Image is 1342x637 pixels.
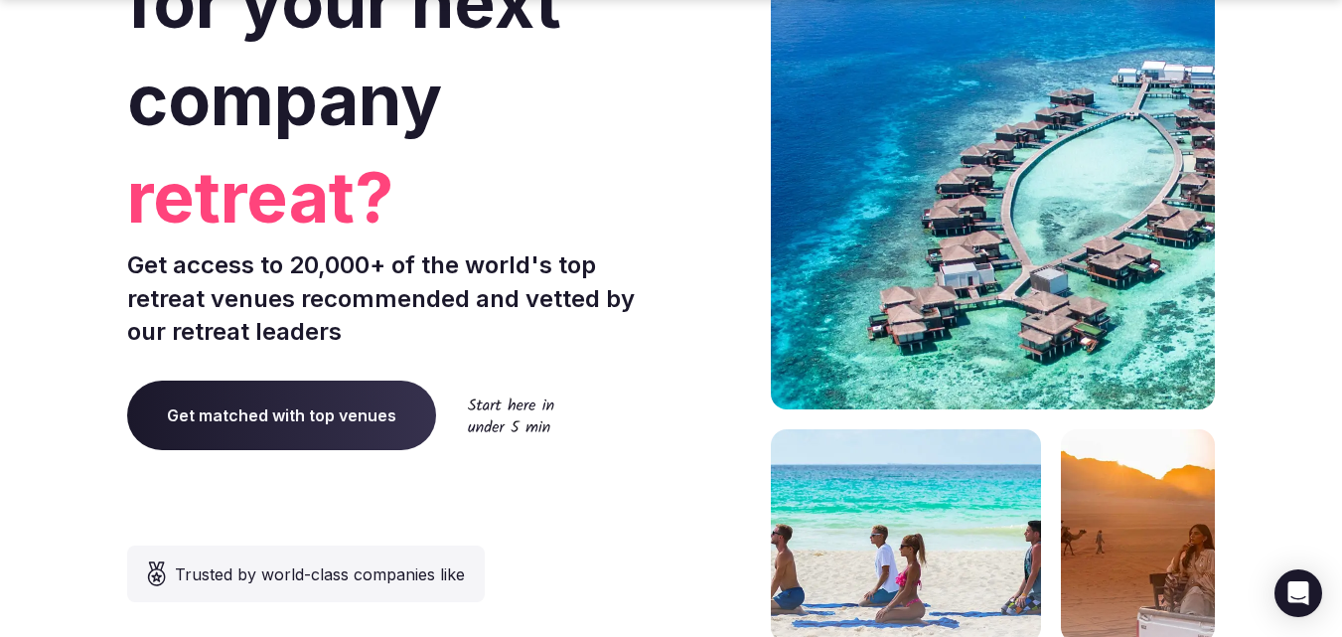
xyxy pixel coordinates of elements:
[127,381,436,450] a: Get matched with top venues
[127,149,664,246] span: retreat?
[1274,569,1322,617] div: Open Intercom Messenger
[127,248,664,349] p: Get access to 20,000+ of the world's top retreat venues recommended and vetted by our retreat lea...
[175,562,465,586] span: Trusted by world-class companies like
[468,398,554,432] img: Start here in under 5 min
